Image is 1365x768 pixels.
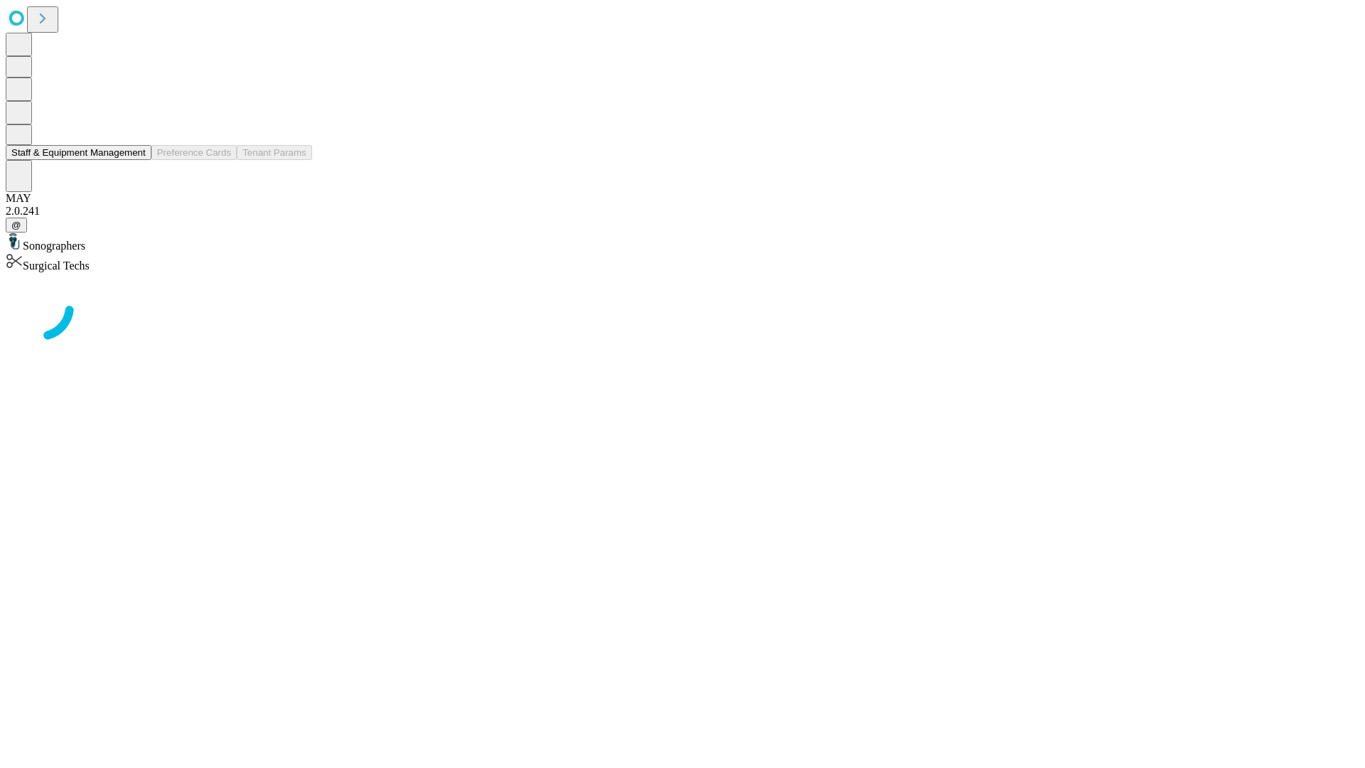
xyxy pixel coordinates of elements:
[6,252,1359,272] div: Surgical Techs
[6,233,1359,252] div: Sonographers
[237,145,312,160] button: Tenant Params
[11,220,21,230] span: @
[6,205,1359,218] div: 2.0.241
[151,145,237,160] button: Preference Cards
[6,218,27,233] button: @
[6,145,151,160] button: Staff & Equipment Management
[6,192,1359,205] div: MAY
